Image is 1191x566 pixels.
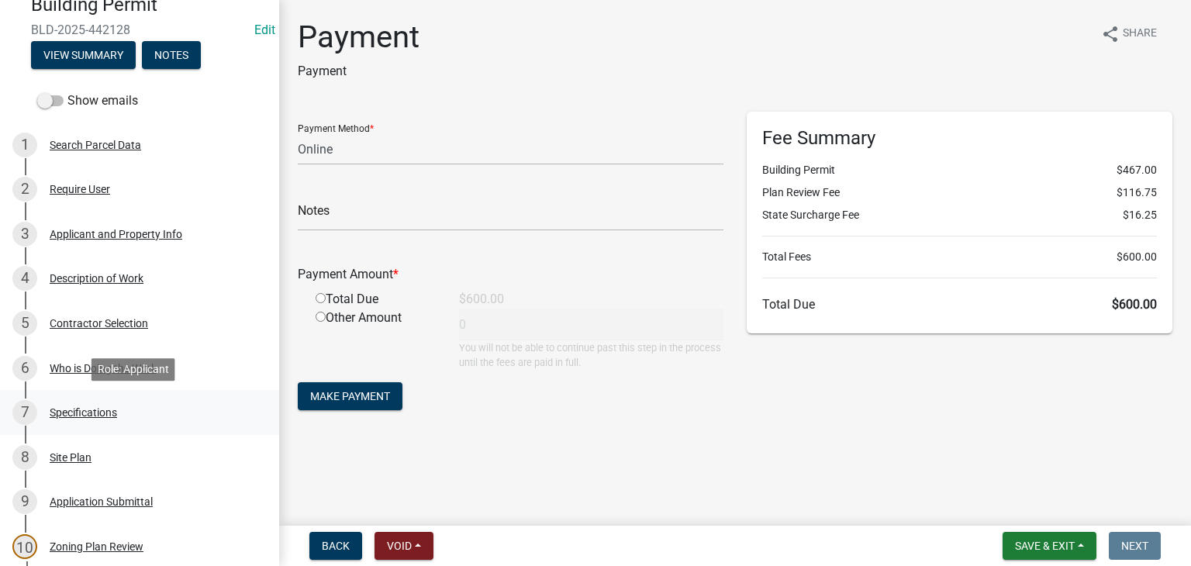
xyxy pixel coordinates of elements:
[1003,532,1096,560] button: Save & Exit
[762,297,1157,312] h6: Total Due
[298,62,419,81] p: Payment
[1101,25,1120,43] i: share
[12,445,37,470] div: 8
[31,41,136,69] button: View Summary
[762,185,1157,201] li: Plan Review Fee
[50,273,143,284] div: Description of Work
[286,265,735,284] div: Payment Amount
[50,184,110,195] div: Require User
[322,540,350,552] span: Back
[1089,19,1169,49] button: shareShare
[12,311,37,336] div: 5
[304,309,447,370] div: Other Amount
[1121,540,1148,552] span: Next
[1109,532,1161,560] button: Next
[50,452,91,463] div: Site Plan
[50,140,141,150] div: Search Parcel Data
[31,50,136,62] wm-modal-confirm: Summary
[375,532,433,560] button: Void
[12,177,37,202] div: 2
[1123,25,1157,43] span: Share
[254,22,275,37] wm-modal-confirm: Edit Application Number
[50,318,148,329] div: Contractor Selection
[762,127,1157,150] h6: Fee Summary
[50,229,182,240] div: Applicant and Property Info
[12,266,37,291] div: 4
[12,222,37,247] div: 3
[387,540,412,552] span: Void
[50,496,153,507] div: Application Submittal
[12,534,37,559] div: 10
[50,363,157,374] div: Who is Doing the Work
[31,22,248,37] span: BLD-2025-442128
[298,382,402,410] button: Make Payment
[298,19,419,56] h1: Payment
[37,91,138,110] label: Show emails
[1123,207,1157,223] span: $16.25
[12,133,37,157] div: 1
[12,356,37,381] div: 6
[309,532,362,560] button: Back
[1015,540,1075,552] span: Save & Exit
[142,50,201,62] wm-modal-confirm: Notes
[142,41,201,69] button: Notes
[50,407,117,418] div: Specifications
[254,22,275,37] a: Edit
[762,249,1157,265] li: Total Fees
[304,290,447,309] div: Total Due
[1117,162,1157,178] span: $467.00
[12,489,37,514] div: 9
[310,390,390,402] span: Make Payment
[91,358,175,381] div: Role: Applicant
[12,400,37,425] div: 7
[1117,185,1157,201] span: $116.75
[762,207,1157,223] li: State Surcharge Fee
[762,162,1157,178] li: Building Permit
[1117,249,1157,265] span: $600.00
[1112,297,1157,312] span: $600.00
[50,541,143,552] div: Zoning Plan Review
